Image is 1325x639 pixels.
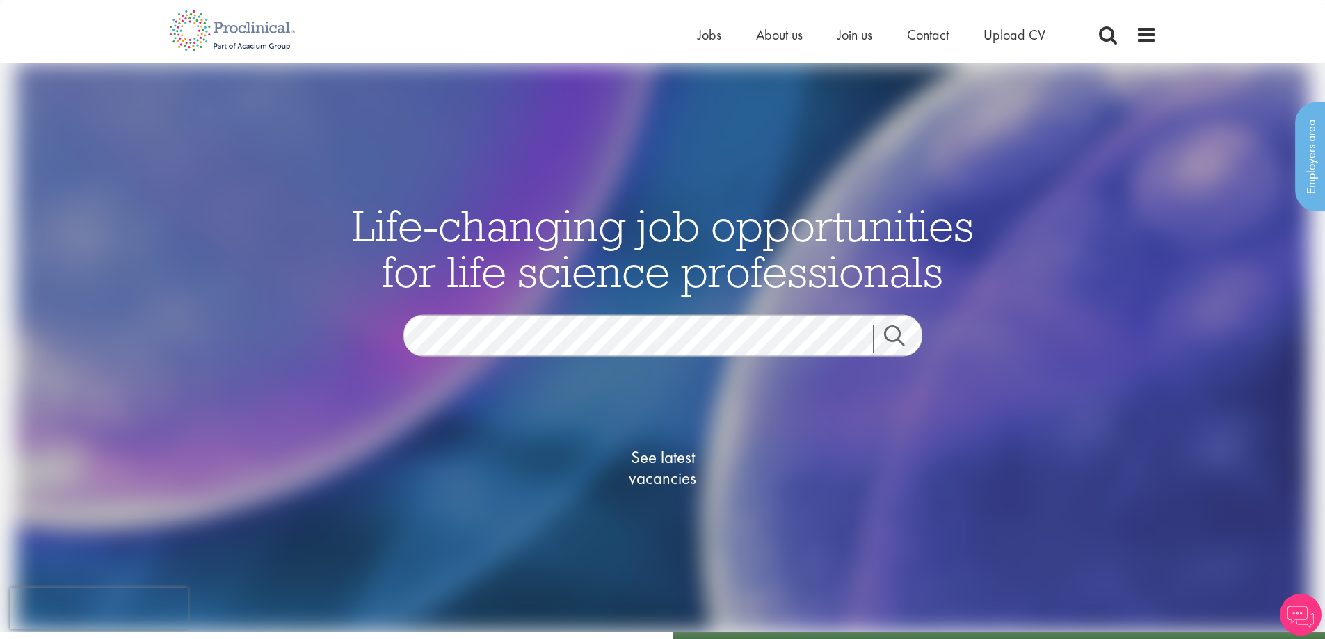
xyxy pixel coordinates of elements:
img: Chatbot [1280,594,1322,636]
img: candidate home [15,63,1310,632]
a: Join us [837,26,872,44]
a: Contact [907,26,949,44]
a: Job search submit button [873,325,933,353]
span: See latest vacancies [593,447,732,489]
a: Upload CV [983,26,1045,44]
a: See latestvacancies [593,391,732,544]
iframe: reCAPTCHA [10,588,188,629]
a: Jobs [698,26,721,44]
a: About us [756,26,803,44]
span: Life-changing job opportunities for life science professionals [352,197,974,299]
